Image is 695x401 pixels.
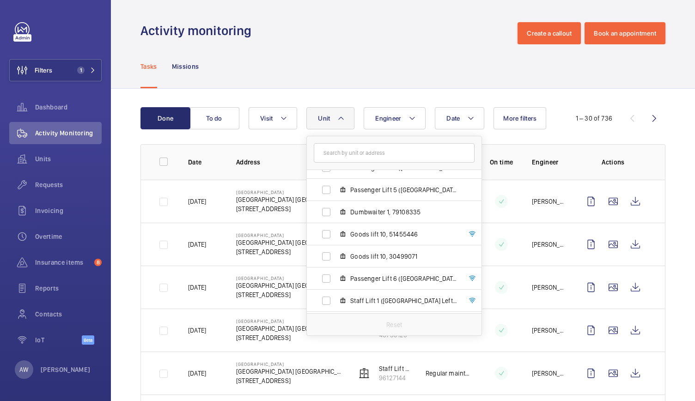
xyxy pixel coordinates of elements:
span: Staff Lift 1 ([GEOGRAPHIC_DATA] Left - Service), 96127144 [350,296,457,305]
p: 96127144 [379,373,411,383]
p: [GEOGRAPHIC_DATA] [236,189,341,195]
p: Tasks [140,62,157,71]
p: [GEOGRAPHIC_DATA] [GEOGRAPHIC_DATA] [236,238,341,247]
p: [PERSON_NAME] [532,283,565,292]
p: On time [486,158,517,167]
button: Done [140,107,190,129]
span: Passenger Lift 5 ([GEOGRAPHIC_DATA] Left - Guests), 90388432 [350,185,457,194]
p: [DATE] [188,240,206,249]
span: 1 [77,67,85,74]
p: Date [188,158,221,167]
p: [STREET_ADDRESS] [236,376,341,385]
span: Insurance items [35,258,91,267]
span: IoT [35,335,82,345]
p: [PERSON_NAME] [532,326,565,335]
span: Beta [82,335,94,345]
p: [GEOGRAPHIC_DATA] [236,318,341,324]
span: Filters [35,66,52,75]
span: Invoicing [35,206,102,215]
span: Activity Monitoring [35,128,102,138]
p: AW [19,365,28,374]
button: More filters [494,107,546,129]
p: [GEOGRAPHIC_DATA] [GEOGRAPHIC_DATA] [236,195,341,204]
p: [PERSON_NAME] [532,240,565,249]
p: [GEOGRAPHIC_DATA] [236,275,341,281]
span: Visit [260,115,273,122]
span: Date [446,115,460,122]
input: Search by unit or address [314,143,475,163]
p: Address [236,158,341,167]
button: Engineer [364,107,426,129]
div: 1 – 30 of 736 [576,114,612,123]
p: [DATE] [188,326,206,335]
span: 8 [94,259,102,266]
p: [GEOGRAPHIC_DATA] [236,232,341,238]
p: [DATE] [188,283,206,292]
button: To do [189,107,239,129]
p: [PERSON_NAME] [532,197,565,206]
p: [STREET_ADDRESS] [236,247,341,256]
span: Dumbwaiter 1, 79108335 [350,207,457,217]
span: Requests [35,180,102,189]
p: Actions [580,158,646,167]
span: Contacts [35,310,102,319]
h1: Activity monitoring [140,22,257,39]
span: Units [35,154,102,164]
p: [STREET_ADDRESS] [236,204,341,213]
p: [GEOGRAPHIC_DATA] [GEOGRAPHIC_DATA] [236,324,341,333]
button: Filters1 [9,59,102,81]
p: [DATE] [188,197,206,206]
p: [GEOGRAPHIC_DATA] [GEOGRAPHIC_DATA] [236,367,341,376]
p: [PERSON_NAME] [41,365,91,374]
span: Overtime [35,232,102,241]
p: [PERSON_NAME] [532,369,565,378]
p: [STREET_ADDRESS] [236,290,341,299]
span: Passenger Lift 6 ([GEOGRAPHIC_DATA] Right - Guests), 27613468 [350,274,457,283]
p: Missions [172,62,199,71]
p: Engineer [532,158,565,167]
p: Staff Lift 1 ([GEOGRAPHIC_DATA] Left - Service) [379,364,411,373]
button: Book an appointment [585,22,665,44]
button: Visit [249,107,297,129]
p: Reset [386,320,402,329]
button: Create a callout [518,22,581,44]
p: Regular maintenance [426,369,471,378]
span: Reports [35,284,102,293]
button: Date [435,107,484,129]
p: [GEOGRAPHIC_DATA] [GEOGRAPHIC_DATA] [236,281,341,290]
span: More filters [503,115,536,122]
span: Unit [318,115,330,122]
p: [DATE] [188,369,206,378]
p: [GEOGRAPHIC_DATA] [236,361,341,367]
span: Engineer [375,115,401,122]
p: [STREET_ADDRESS] [236,333,341,342]
button: Unit [306,107,354,129]
img: elevator.svg [359,368,370,379]
span: Dashboard [35,103,102,112]
span: Goods lift 10, 51455446 [350,230,457,239]
span: Goods lift 10, 30499071 [350,252,457,261]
